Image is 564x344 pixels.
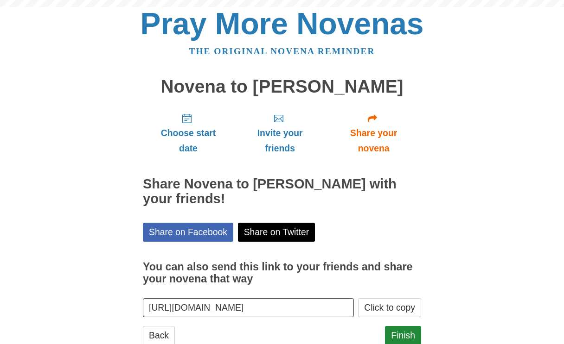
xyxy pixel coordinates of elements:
span: Share your novena [335,125,412,156]
h2: Share Novena to [PERSON_NAME] with your friends! [143,177,421,206]
a: Pray More Novenas [141,6,424,41]
a: Share on Twitter [238,223,315,242]
a: Share on Facebook [143,223,233,242]
a: The original novena reminder [189,46,375,56]
a: Share your novena [326,106,421,161]
button: Click to copy [358,298,421,317]
h3: You can also send this link to your friends and share your novena that way [143,261,421,285]
h1: Novena to [PERSON_NAME] [143,77,421,97]
a: Invite your friends [234,106,326,161]
span: Choose start date [152,125,224,156]
span: Invite your friends [243,125,317,156]
a: Choose start date [143,106,234,161]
